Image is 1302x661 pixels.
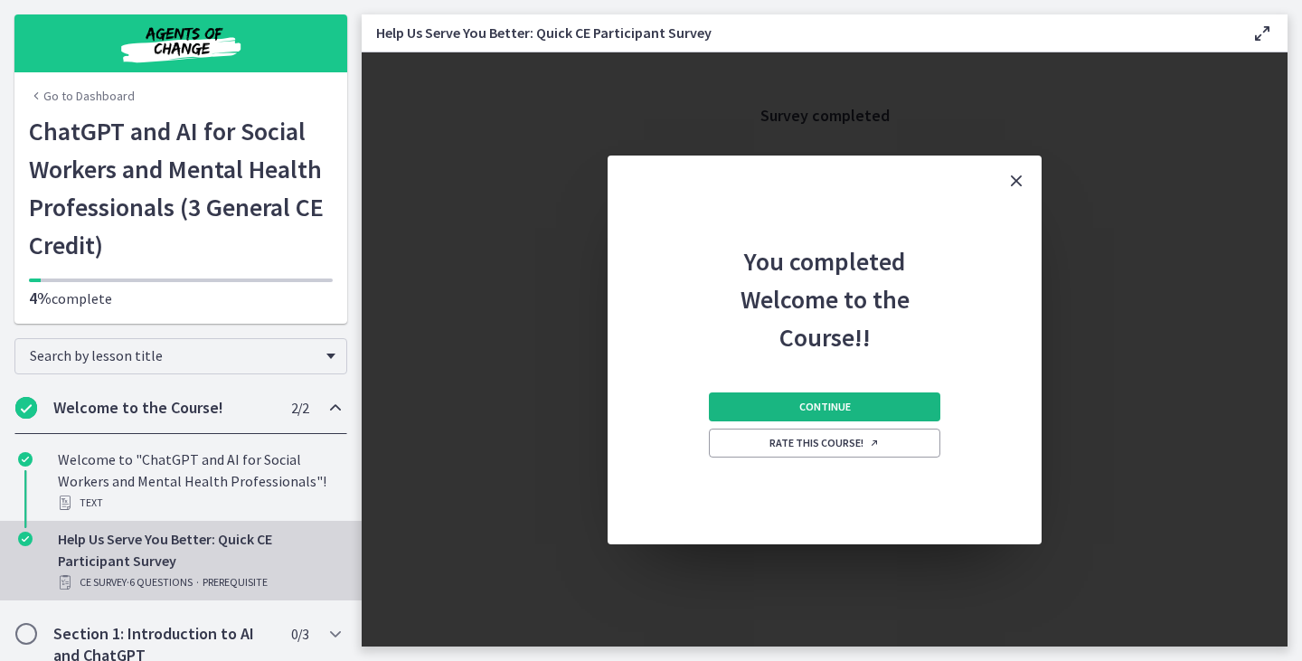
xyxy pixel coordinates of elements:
[769,436,880,450] span: Rate this course!
[14,338,347,374] div: Search by lesson title
[29,87,135,105] a: Go to Dashboard
[58,528,340,593] div: Help Us Serve You Better: Quick CE Participant Survey
[709,392,940,421] button: Continue
[991,156,1042,206] button: Close
[18,532,33,546] i: Completed
[72,22,289,65] img: Agents of Change
[53,397,274,419] h2: Welcome to the Course!
[127,571,193,593] span: · 6 Questions
[799,400,851,414] span: Continue
[58,492,340,514] div: Text
[376,22,1222,43] h3: Help Us Serve You Better: Quick CE Participant Survey
[30,346,317,364] span: Search by lesson title
[58,449,340,514] div: Welcome to "ChatGPT and AI for Social Workers and Mental Health Professionals"!
[291,397,308,419] span: 2 / 2
[196,571,199,593] span: ·
[29,288,333,309] p: complete
[58,571,340,593] div: CE Survey
[869,438,880,449] i: Opens in a new window
[18,452,33,467] i: Completed
[29,112,333,264] h1: ChatGPT and AI for Social Workers and Mental Health Professionals (3 General CE Credit)
[203,571,268,593] span: PREREQUISITE
[29,288,52,308] span: 4%
[15,397,37,419] i: Completed
[291,623,308,645] span: 0 / 3
[709,429,940,458] a: Rate this course! Opens in a new window
[705,206,944,356] h2: You completed Welcome to the Course!!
